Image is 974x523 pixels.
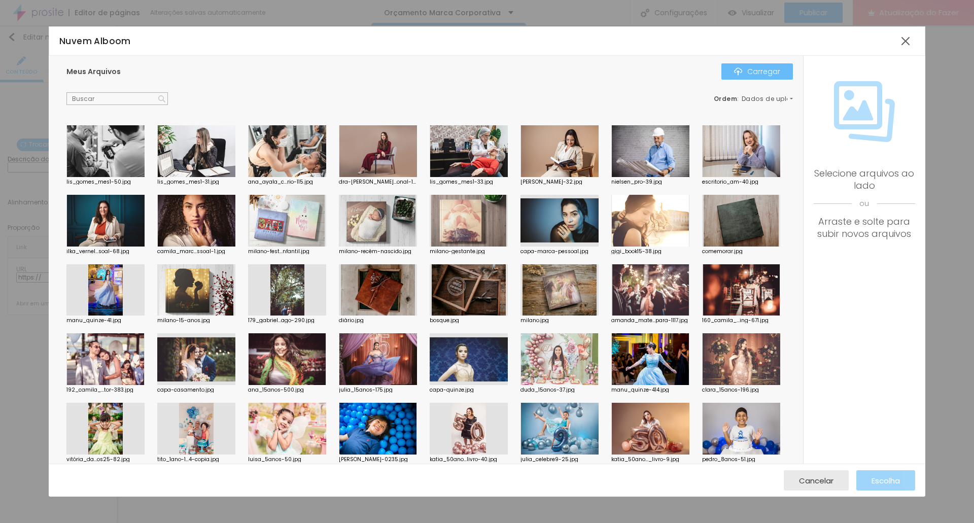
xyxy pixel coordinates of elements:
[248,386,304,394] font: ana_15anos-500.jpg
[814,167,914,192] font: Selecione arquivos ao lado
[248,317,315,324] font: 179_gabriel...ago-290.jpg
[737,94,739,103] font: :
[430,248,485,255] font: milano-gestante.jpg
[702,456,755,463] font: pedro_8anos-51.jpg
[430,386,474,394] font: capa-quinze.jpg
[430,317,459,324] font: bosque.jpg
[611,248,662,255] font: gigi_book15-38.jpg
[248,178,313,186] font: ana_ayala_c...rio-115.jpg
[157,386,214,394] font: capa-casamento.jpg
[66,317,121,324] font: manu_quinze-41.jpg
[702,386,759,394] font: clara_15anos-196.jpg
[611,178,662,186] font: nielsen_pro-39.jpg
[799,475,833,486] font: Cancelar
[611,317,688,324] font: amanda_mate...para-1117.jpg
[817,215,911,240] font: Arraste e solte para subir novos arquivos
[747,66,780,77] font: Carregar
[702,248,743,255] font: comemorar.jpg
[856,470,915,491] button: Escolha
[834,81,895,142] img: Ícone
[66,248,129,255] font: ilka_vernel...soal-68.jpg
[66,386,133,394] font: 192_camila_...tor-383.jpg
[339,386,393,394] font: julia_15anos-175.jpg
[339,248,411,255] font: milano-recém-nascido.jpg
[714,94,738,103] font: Ordem
[859,198,869,208] font: ou
[248,456,301,463] font: luisa_5anos-50.jpg
[734,67,742,76] img: Ícone
[157,317,210,324] font: milano-15-anos.jpg
[520,248,588,255] font: capa-marca-pessoal.jpg
[339,178,426,186] font: dra-[PERSON_NAME]...onal-10.jpg
[520,317,549,324] font: milano.jpg
[59,35,131,47] font: Nuvem Alboom
[157,248,225,255] font: camila_marc...ssoal-1.jpg
[66,92,168,106] input: Buscar
[339,317,364,324] font: diário.jpg
[872,475,900,486] font: Escolha
[339,456,408,463] font: [PERSON_NAME]-0235.jpg
[784,470,849,491] button: Cancelar
[520,178,582,186] font: [PERSON_NAME]-32.jpg
[158,95,165,102] img: Ícone
[248,248,309,255] font: milano-fest...nfantil.jpg
[721,63,793,80] button: ÍconeCarregar
[742,94,801,103] font: Dados de upload
[430,178,493,186] font: lis_gomes_mes1-33.jpg
[611,386,669,394] font: manu_quinze-414.jpg
[520,456,578,463] font: julia_celebre9-25.jpg
[157,178,219,186] font: lis_gomes_mes1-31.jpg
[66,178,131,186] font: lis_gomes_mes1-50.jpg
[430,456,497,463] font: katia_50ano...livro-40.jpg
[157,456,219,463] font: tito_1ano-1...4-copia.jpg
[520,386,575,394] font: duda_15anos-37.jpg
[66,456,130,463] font: vitória_da...os25-82.jpg
[66,66,121,77] font: Meus Arquivos
[611,456,679,463] font: katia_50ano..._livro-9.jpg
[702,317,769,324] font: 160_camila_...ing-671.jpg
[702,178,758,186] font: escritorio_am-40.jpg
